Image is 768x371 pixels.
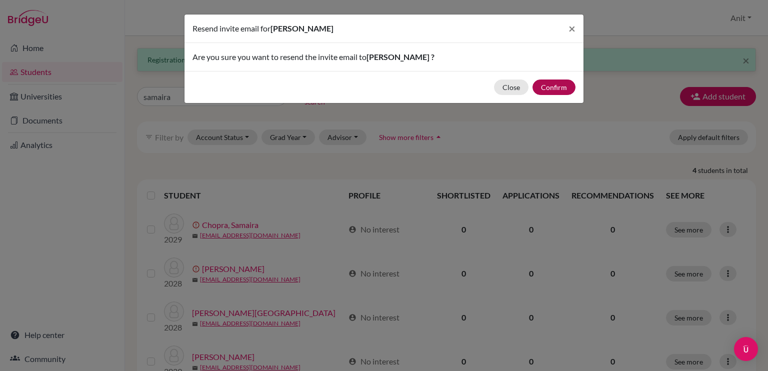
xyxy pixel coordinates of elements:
[192,23,270,33] span: Resend invite email for
[270,23,333,33] span: [PERSON_NAME]
[192,51,575,63] p: Are you sure you want to resend the invite email to
[366,52,434,61] span: [PERSON_NAME] ?
[734,337,758,361] div: Open Intercom Messenger
[494,79,528,95] button: Close
[560,14,583,42] button: Close
[568,21,575,35] span: ×
[532,79,575,95] button: Confirm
